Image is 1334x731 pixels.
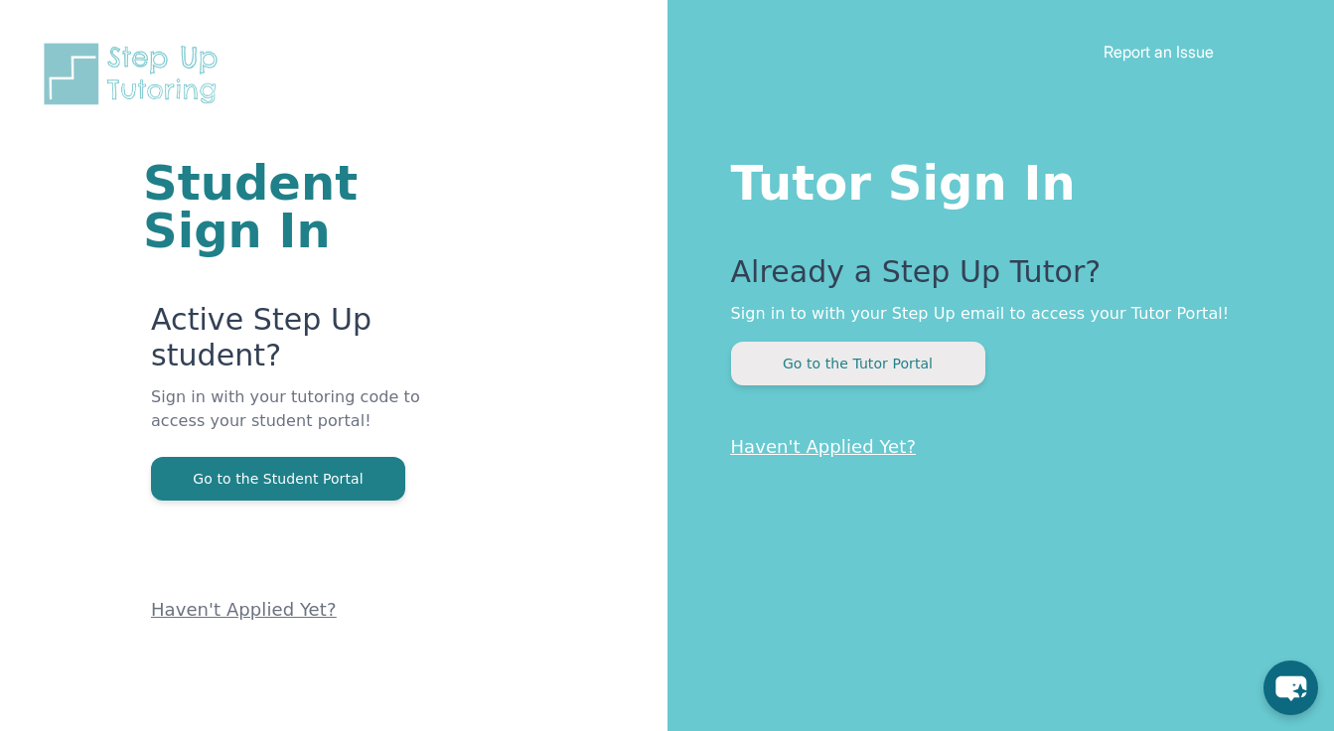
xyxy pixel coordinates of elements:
p: Sign in with your tutoring code to access your student portal! [151,385,429,457]
h1: Student Sign In [143,159,429,254]
p: Active Step Up student? [151,302,429,385]
img: Step Up Tutoring horizontal logo [40,40,230,108]
a: Haven't Applied Yet? [731,436,917,457]
a: Go to the Student Portal [151,469,405,488]
a: Report an Issue [1104,42,1214,62]
a: Haven't Applied Yet? [151,599,337,620]
p: Already a Step Up Tutor? [731,254,1256,302]
a: Go to the Tutor Portal [731,354,985,372]
p: Sign in to with your Step Up email to access your Tutor Portal! [731,302,1256,326]
h1: Tutor Sign In [731,151,1256,207]
button: chat-button [1263,660,1318,715]
button: Go to the Tutor Portal [731,342,985,385]
button: Go to the Student Portal [151,457,405,501]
